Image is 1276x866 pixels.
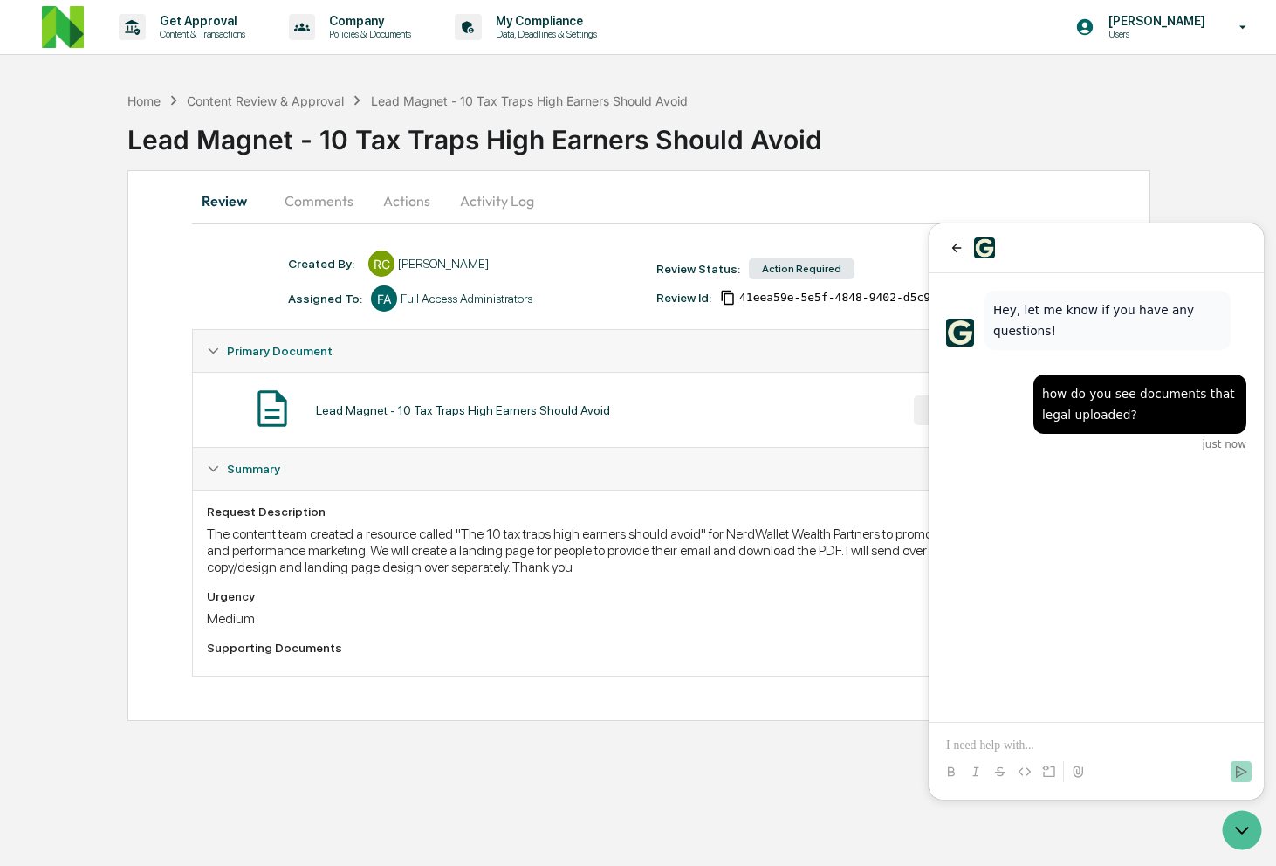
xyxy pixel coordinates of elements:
button: VIEW [914,395,1027,425]
div: Summary [193,490,1084,676]
div: Lead Magnet - 10 Tax Traps High Earners Should Avoid [127,110,1276,155]
button: Activity Log [446,180,548,222]
p: My Compliance [482,14,606,28]
p: Policies & Documents [315,28,420,40]
div: RC [368,251,394,277]
p: Data, Deadlines & Settings [482,28,606,40]
p: Content & Transactions [146,28,254,40]
div: FA [371,285,397,312]
div: Lead Magnet - 10 Tax Traps High Earners Should Avoid [371,93,688,108]
div: Review Status: [656,262,740,276]
img: logo [42,6,84,48]
button: Comments [271,180,367,222]
div: Primary Document [193,330,1084,372]
div: Primary Document [193,372,1084,447]
img: Document Icon [250,387,294,430]
div: Content Review & Approval [187,93,344,108]
div: The content team created a resource called "The 10 tax traps high earners should avoid" for NerdW... [207,526,1070,575]
div: Request Description [207,505,1070,519]
div: Supporting Documents [207,641,1070,655]
p: Users [1094,28,1214,40]
div: Full Access Administrators [401,292,532,306]
span: 41eea59e-5e5f-4848-9402-d5c9ae3c02fc [739,291,985,305]
span: Copy Id [720,290,736,306]
button: Review [192,180,271,222]
div: Home [127,93,161,108]
p: Get Approval [146,14,254,28]
span: Summary [227,462,280,476]
div: [PERSON_NAME] [398,257,489,271]
div: Created By: ‎ ‎ [288,257,360,271]
div: Action Required [749,258,854,279]
iframe: Open customer support [1220,808,1267,856]
div: Lead Magnet - 10 Tax Traps High Earners Should Avoid [316,403,610,417]
div: secondary tabs example [192,180,1085,222]
iframe: Customer support window [929,223,1264,800]
button: Actions [367,180,446,222]
p: Company [315,14,420,28]
div: Medium [207,610,1070,627]
div: Summary [193,448,1084,490]
div: Assigned To: [288,292,362,306]
p: [PERSON_NAME] [1094,14,1214,28]
span: Primary Document [227,344,333,358]
div: Review Id: [656,291,711,305]
div: Urgency [207,589,1070,603]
